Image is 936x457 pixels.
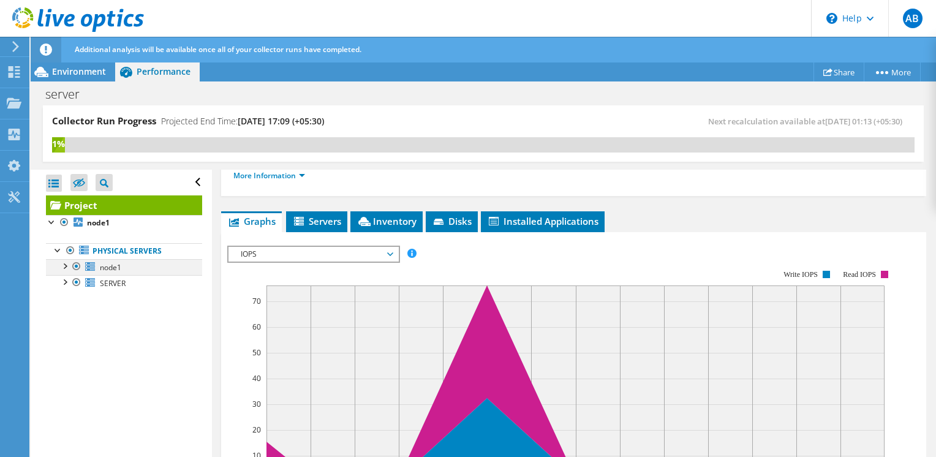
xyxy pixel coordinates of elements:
[864,62,921,81] a: More
[46,195,202,215] a: Project
[233,170,305,181] a: More Information
[843,270,876,279] text: Read IOPS
[783,270,818,279] text: Write IOPS
[825,116,902,127] span: [DATE] 01:13 (+05:30)
[87,217,110,228] b: node1
[292,215,341,227] span: Servers
[708,116,908,127] span: Next recalculation available at
[487,215,598,227] span: Installed Applications
[52,137,65,151] div: 1%
[40,88,99,101] h1: server
[46,259,202,275] a: node1
[46,243,202,259] a: Physical Servers
[100,278,126,289] span: SERVER
[252,425,261,435] text: 20
[432,215,472,227] span: Disks
[252,373,261,383] text: 40
[46,215,202,231] a: node1
[252,322,261,332] text: 60
[137,66,191,77] span: Performance
[52,66,106,77] span: Environment
[826,13,837,24] svg: \n
[813,62,864,81] a: Share
[75,44,361,55] span: Additional analysis will be available once all of your collector runs have completed.
[238,115,324,127] span: [DATE] 17:09 (+05:30)
[252,296,261,306] text: 70
[357,215,417,227] span: Inventory
[252,347,261,358] text: 50
[100,262,121,273] span: node1
[235,247,392,262] span: IOPS
[227,215,276,227] span: Graphs
[903,9,923,28] span: AB
[252,399,261,409] text: 30
[161,115,324,128] h4: Projected End Time:
[46,275,202,291] a: SERVER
